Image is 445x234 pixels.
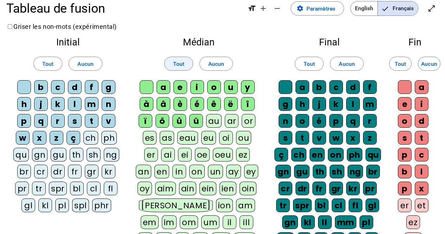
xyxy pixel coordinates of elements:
[240,215,253,229] div: ill
[295,97,309,111] div: h
[351,1,377,15] span: English
[236,131,251,145] div: ou
[346,97,360,111] div: l
[141,215,159,229] div: em
[395,59,406,69] span: Tout
[173,59,184,69] span: Tout
[360,215,373,229] div: pl
[85,114,98,128] div: t
[32,148,47,162] div: gn
[8,24,12,29] input: Griser les non-mots (expérimental)
[143,131,157,145] div: es
[102,114,115,128] div: v
[365,148,381,162] div: qu
[242,114,255,128] div: or
[189,165,204,178] div: on
[291,1,344,15] button: Paramètres
[279,97,292,111] div: g
[304,59,315,69] span: Tout
[346,114,360,128] div: q
[274,38,384,47] h2: Final
[347,148,362,162] div: ph
[102,165,115,178] div: kr
[328,148,343,162] div: on
[139,198,212,212] div: [PERSON_NAME]
[291,148,306,162] div: ch
[77,59,94,69] span: Aucun
[427,4,436,13] mat-icon: open_in_full
[329,182,343,195] div: gr
[157,97,170,111] div: â
[92,198,111,212] div: phr
[339,59,355,69] span: Aucun
[365,198,379,212] div: gl
[34,114,48,128] div: q
[15,182,29,195] div: pr
[17,97,31,111] div: h
[398,131,412,145] div: s
[312,114,326,128] div: é
[172,114,186,128] div: û
[199,57,233,71] button: Aucun
[172,165,186,178] div: in
[34,165,48,178] div: cr
[17,165,31,178] div: br
[190,97,204,111] div: é
[244,165,258,178] div: ey
[68,80,82,94] div: d
[406,215,420,229] div: ez
[310,148,325,162] div: en
[363,80,377,94] div: f
[49,182,67,195] div: spr
[421,59,437,69] span: Aucun
[155,182,176,195] div: aim
[415,182,428,195] div: x
[241,97,255,111] div: î
[102,97,115,111] div: n
[178,148,192,162] div: ei
[389,57,412,71] button: Tout
[295,80,309,94] div: a
[279,131,292,145] div: s
[157,80,170,94] div: a
[199,182,216,195] div: ein
[104,182,117,195] div: fl
[155,114,169,128] div: ô
[363,97,377,111] div: m
[225,114,239,128] div: ar
[274,148,288,162] div: ç
[415,97,428,111] div: i
[294,165,310,178] div: gu
[329,131,343,145] div: w
[335,215,356,229] div: mm
[312,97,326,111] div: j
[6,23,117,30] label: Griser les non-mots (expérimental)
[224,97,238,111] div: ë
[207,97,221,111] div: ê
[273,4,281,13] mat-icon: remove
[295,114,309,128] div: o
[224,80,238,94] div: u
[161,148,175,162] div: ai
[68,97,82,111] div: l
[329,80,343,94] div: c
[276,198,290,212] div: tr
[136,165,151,178] div: an
[195,148,210,162] div: oe
[216,198,233,212] div: ion
[201,215,220,229] div: um
[275,165,291,178] div: gn
[213,148,233,162] div: oeu
[190,80,204,94] div: i
[208,59,224,69] span: Aucun
[38,198,52,212] div: kl
[293,198,312,212] div: spr
[219,131,233,145] div: oi
[201,131,216,145] div: eu
[179,182,197,195] div: ain
[241,80,255,94] div: y
[366,165,380,178] div: br
[398,97,412,111] div: e
[173,97,187,111] div: è
[349,198,362,212] div: fl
